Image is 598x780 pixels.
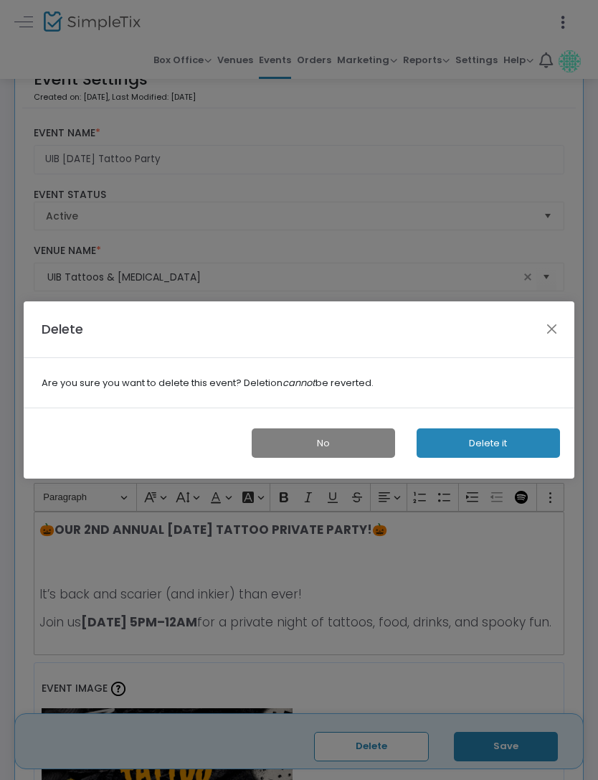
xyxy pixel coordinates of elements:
button: Close [542,320,561,339]
i: cannot [283,376,315,390]
h4: Delete [42,319,83,339]
button: No [252,428,395,458]
button: Delete it [417,428,560,458]
b: Are you sure you want to delete this event? Deletion be reverted. [42,376,556,390]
